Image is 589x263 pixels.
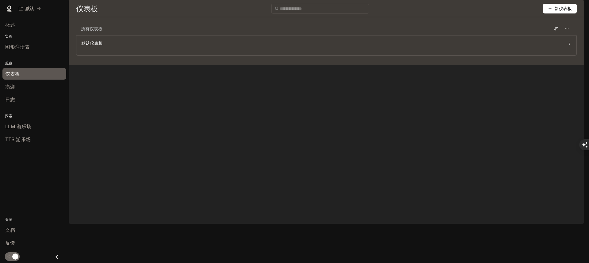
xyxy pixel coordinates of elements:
button: 所有工作区 [16,2,44,15]
font: 默认仪表板 [81,41,103,46]
font: 仪表板 [76,4,98,13]
font: 默认 [25,6,34,11]
button: 新仪表板 [543,4,577,13]
font: 所有仪表板 [81,26,102,31]
font: 新仪表板 [555,6,572,11]
a: 默认仪表板 [81,40,103,46]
